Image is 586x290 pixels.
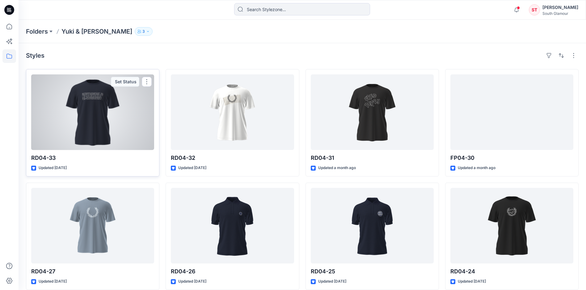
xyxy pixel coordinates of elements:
[26,52,44,59] h4: Styles
[171,267,294,276] p: RD04-26
[458,278,486,285] p: Updated [DATE]
[450,188,573,263] a: RD04-24
[178,165,206,171] p: Updated [DATE]
[450,74,573,150] a: FP04-30
[171,74,294,150] a: RD04-32
[31,188,154,263] a: RD04-27
[318,278,346,285] p: Updated [DATE]
[31,154,154,162] p: RD04-33
[529,4,540,15] div: ST
[142,28,145,35] p: 3
[311,74,434,150] a: RD04-31
[171,188,294,263] a: RD04-26
[39,165,67,171] p: Updated [DATE]
[135,27,153,36] button: 3
[311,188,434,263] a: RD04-25
[171,154,294,162] p: RD04-32
[178,278,206,285] p: Updated [DATE]
[311,267,434,276] p: RD04-25
[542,4,578,11] div: [PERSON_NAME]
[318,165,356,171] p: Updated a month ago
[450,267,573,276] p: RD04-24
[39,278,67,285] p: Updated [DATE]
[311,154,434,162] p: RD04-31
[542,11,578,16] div: South Glamour
[458,165,495,171] p: Updated a month ago
[26,27,48,36] a: Folders
[234,3,370,15] input: Search Stylezone…
[61,27,132,36] p: Yuki & [PERSON_NAME]
[31,267,154,276] p: RD04-27
[31,74,154,150] a: RD04-33
[450,154,573,162] p: FP04-30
